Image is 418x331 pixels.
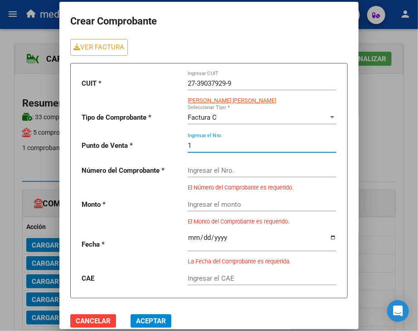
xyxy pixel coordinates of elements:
a: VER FACTURA [70,39,128,56]
div: Open Intercom Messenger [387,300,409,322]
p: Monto * [82,200,180,210]
h1: Crear Comprobante [70,13,348,30]
p: CUIT * [82,78,180,89]
span: Factura C [188,113,217,122]
p: La Fecha del Comprobante es requerida. [188,257,336,266]
span: Aceptar [136,317,166,325]
p: Número del Comprobante * [82,165,180,176]
p: Fecha * [82,239,180,250]
span: Cancelar [76,317,111,325]
p: Punto de Venta * [82,141,180,151]
p: Tipo de Comprobante * [82,112,180,123]
p: El Monto del Comprobante es requerido. [188,217,336,226]
span: [PERSON_NAME] [PERSON_NAME] [188,97,276,104]
p: CAE [82,273,180,284]
button: Aceptar [131,314,171,328]
p: El Número del Comprobante es requerido. [188,183,336,192]
button: Cancelar [70,314,116,328]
